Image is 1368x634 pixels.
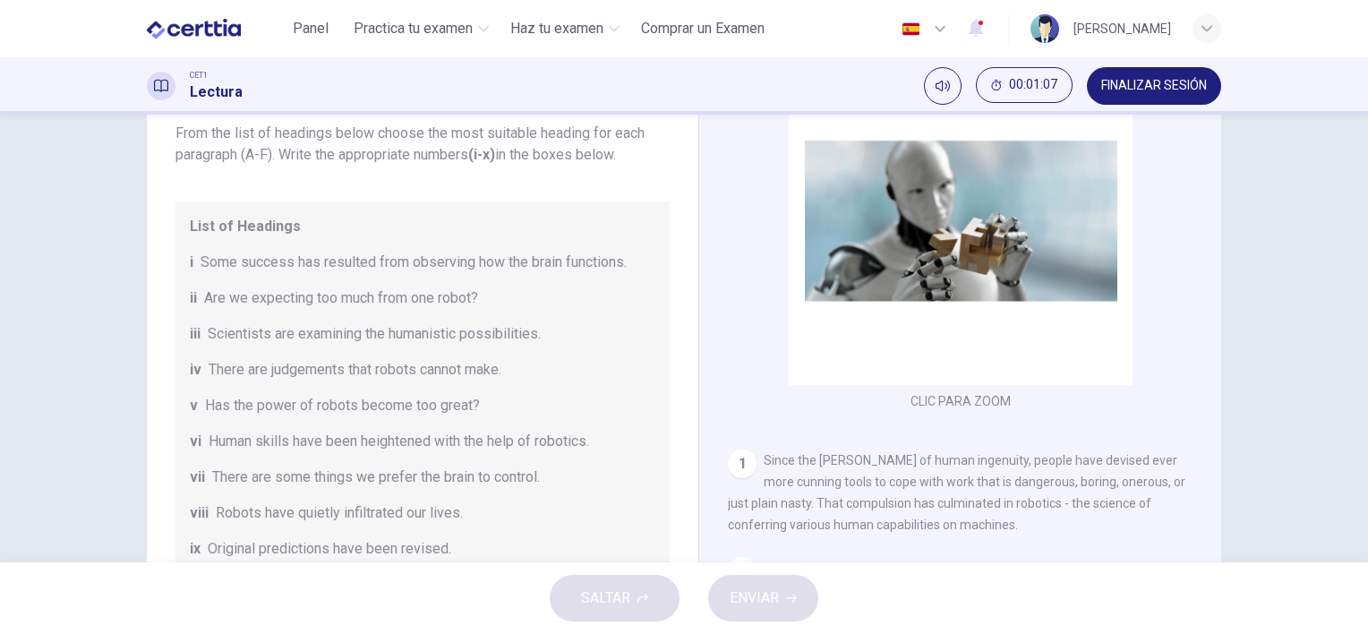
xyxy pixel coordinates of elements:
div: 1 [728,450,757,478]
span: Has the power of robots become too great? [205,395,480,416]
span: ix [190,538,201,560]
span: vi [190,431,201,452]
b: (i-x) [468,146,495,163]
span: vii [190,467,205,488]
span: Practica tu examen [354,18,473,39]
div: Ocultar [976,67,1073,105]
a: CERTTIA logo [147,11,282,47]
span: viii [190,502,209,524]
span: There are some things we prefer the brain to control. [212,467,540,488]
span: i [190,252,193,273]
span: Panel [293,18,329,39]
span: Original predictions have been revised. [208,538,451,560]
div: Silenciar [924,67,962,105]
span: CET1 [190,69,208,81]
span: Some success has resulted from observing how the brain functions. [201,252,627,273]
span: ii [190,287,197,309]
span: The Reading Passage has seven paragraphs . From the list of headings below choose the most suitab... [175,80,670,166]
img: es [900,22,922,36]
span: Since the [PERSON_NAME] of human ingenuity, people have devised ever more cunning tools to cope w... [728,453,1185,532]
span: Scientists are examining the humanistic possibilities. [208,323,541,345]
span: List of Headings [190,216,655,237]
span: iv [190,359,201,381]
img: CERTTIA logo [147,11,241,47]
span: There are judgements that robots cannot make. [209,359,501,381]
span: Robots have quietly infiltrated our lives. [216,502,463,524]
button: Haz tu examen [503,13,627,45]
span: 00:01:07 [1009,78,1057,92]
button: FINALIZAR SESIÓN [1087,67,1221,105]
span: iii [190,323,201,345]
span: Haz tu examen [510,18,603,39]
button: 00:01:07 [976,67,1073,103]
button: Practica tu examen [346,13,496,45]
img: Profile picture [1030,14,1059,43]
div: A [728,557,757,586]
span: Are we expecting too much from one robot? [204,287,478,309]
span: Comprar un Examen [641,18,765,39]
span: v [190,395,198,416]
div: [PERSON_NAME] [1073,18,1171,39]
span: FINALIZAR SESIÓN [1101,79,1207,93]
button: Panel [282,13,339,45]
button: Comprar un Examen [634,13,772,45]
span: Human skills have been heightened with the help of robotics. [209,431,589,452]
h1: Lectura [190,81,243,103]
